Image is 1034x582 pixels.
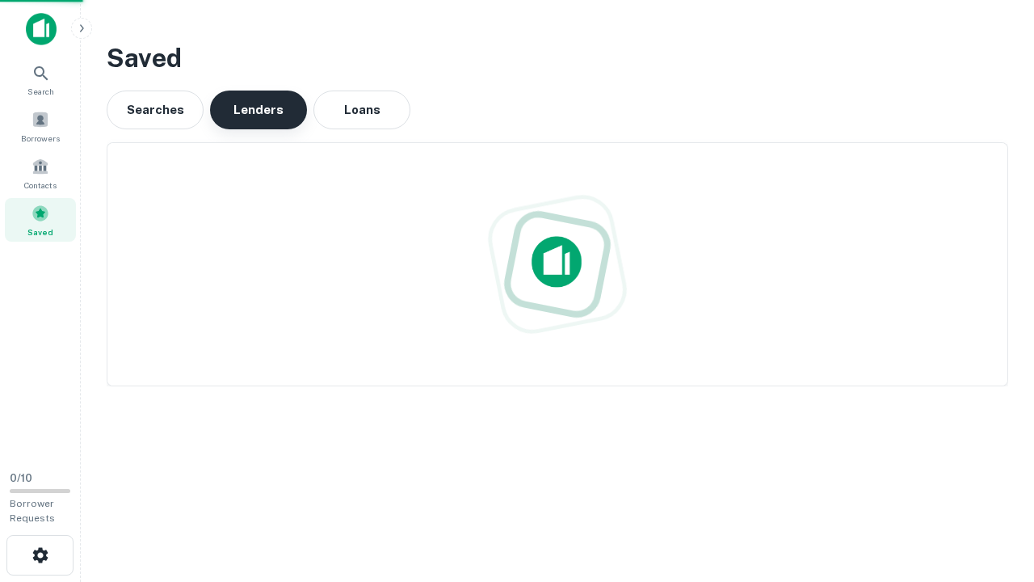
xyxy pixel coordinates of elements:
a: Borrowers [5,104,76,148]
img: capitalize-icon.png [26,13,57,45]
button: Searches [107,91,204,129]
span: Saved [27,226,53,238]
span: Borrower Requests [10,498,55,524]
button: Loans [313,91,410,129]
iframe: Chat Widget [953,453,1034,530]
span: Search [27,85,54,98]
a: Search [5,57,76,101]
span: Borrowers [21,132,60,145]
span: 0 / 10 [10,472,32,484]
h3: Saved [107,39,1008,78]
a: Contacts [5,151,76,195]
span: Contacts [24,179,57,192]
a: Saved [5,198,76,242]
button: Lenders [210,91,307,129]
